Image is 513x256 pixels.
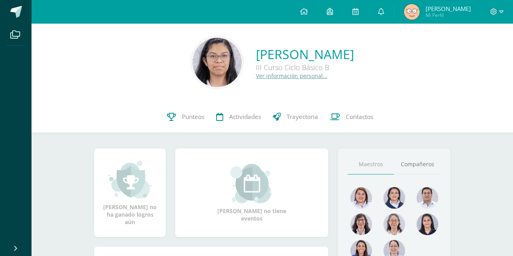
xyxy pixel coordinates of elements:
[256,63,354,72] div: III Curso Ciclo Básico B
[324,101,379,133] a: Contactos
[213,164,291,222] div: [PERSON_NAME] no tiene eventos
[229,113,261,121] span: Actividades
[256,46,354,63] a: [PERSON_NAME]
[417,187,438,209] img: 9a0812c6f881ddad7942b4244ed4a083.png
[210,101,267,133] a: Actividades
[404,4,420,20] img: c302dc0627d63e19122ca4fbd2ee1c58.png
[267,101,324,133] a: Trayectoria
[348,154,394,174] a: Maestros
[109,160,152,199] img: achievement_small.png
[426,12,471,19] span: Mi Perfil
[102,160,158,226] div: [PERSON_NAME] no ha ganado logros aún
[287,113,318,121] span: Trayectoria
[230,164,273,203] img: event_small.png
[394,154,441,174] a: Compañeros
[182,113,204,121] span: Punteos
[417,213,438,235] img: 6bc5668d4199ea03c0854e21131151f7.png
[383,213,405,235] img: 0e5799bef7dad198813e0c5f14ac62f9.png
[426,5,471,13] span: [PERSON_NAME]
[193,38,242,87] img: bd44ea7d13b9133ba361e962e82dfcf2.png
[256,72,328,80] a: Ver información personal...
[350,187,372,209] img: 915cdc7588786fd8223dd02568f7fda0.png
[346,113,373,121] span: Contactos
[161,101,210,133] a: Punteos
[383,187,405,209] img: 38f1825733c6dbe04eae57747697107f.png
[350,213,372,235] img: e4c60777b6b4805822e873edbf202705.png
